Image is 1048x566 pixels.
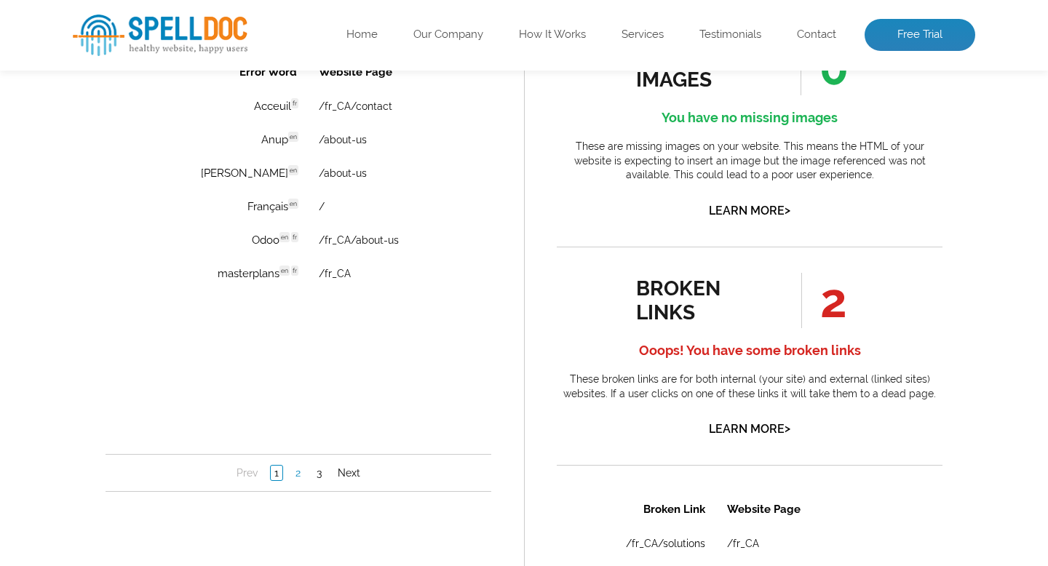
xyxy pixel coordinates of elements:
h4: Ooops! You have some broken links [557,339,942,362]
td: masterplans [38,204,202,236]
a: How It Works [519,28,586,42]
a: /fr_CA/about-us [213,180,293,192]
a: 2 [186,412,199,426]
th: Website Page [160,1,308,35]
a: /about-us [213,80,261,92]
a: Get Free Trial [133,154,253,179]
a: Services [622,28,664,42]
span: Want to view [7,111,378,121]
a: Free Trial [865,19,975,51]
a: Contact [797,28,836,42]
a: /about-us [213,113,261,125]
div: broken links [636,276,768,324]
span: fr [186,178,193,188]
a: Home [346,28,378,42]
h3: All Results? [7,111,378,140]
a: Learn More> [709,422,790,436]
span: > [785,418,790,439]
img: SpellDoc [73,15,247,56]
td: Odoo [38,170,202,202]
a: /fr_CA [170,47,202,58]
td: [PERSON_NAME] [38,103,202,135]
span: en [174,212,184,222]
th: Website Page [203,1,348,35]
h4: You have no missing images [557,106,942,129]
a: Next [229,412,258,426]
a: Our Company [413,28,483,42]
td: Anup [38,70,202,102]
a: /fr_CA/solutions [69,47,148,58]
a: /fr_CA [213,214,245,226]
span: en [183,145,193,155]
td: Acceuil [38,36,202,68]
a: 3 [207,412,220,426]
span: en [183,111,193,121]
a: 1 [164,411,178,427]
span: 2 [801,273,847,328]
span: fr [186,44,193,55]
span: > [785,200,790,220]
p: These broken links are for both internal (your site) and external (linked sites) websites. If a u... [557,372,942,401]
a: Learn More> [709,204,790,218]
a: Testimonials [699,28,761,42]
td: Français [38,137,202,169]
span: en [174,178,184,188]
p: These are missing images on your website. This means the HTML of your website is expecting to ins... [557,140,942,183]
th: Error Word [38,1,202,35]
span: fr [186,212,193,222]
th: Broken Link [1,1,159,35]
a: / [213,147,219,159]
span: en [183,78,193,88]
a: /fr_CA/contact [213,47,287,58]
a: 1 [186,207,199,223]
